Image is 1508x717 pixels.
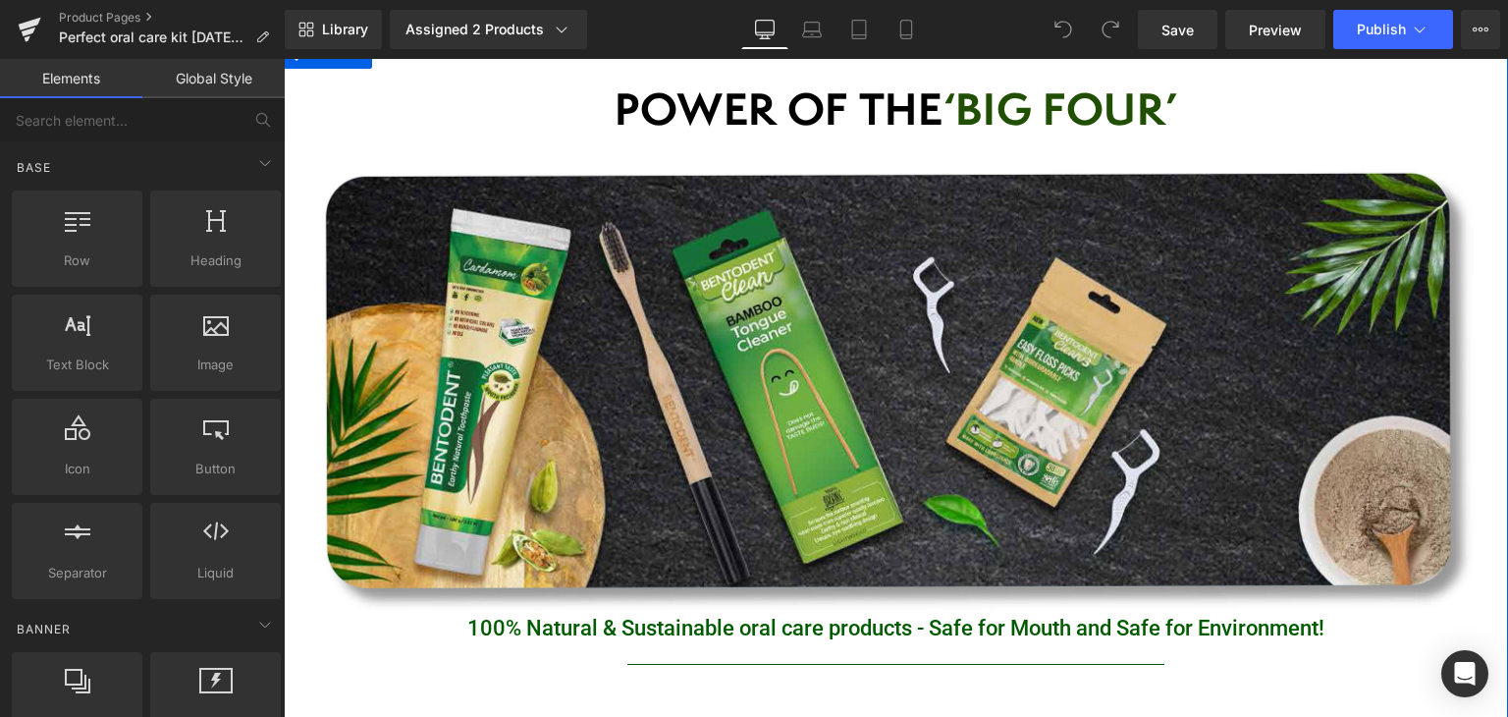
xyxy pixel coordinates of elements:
[18,563,136,583] span: Separator
[322,21,368,38] span: Library
[1161,20,1194,40] span: Save
[156,563,275,583] span: Liquid
[59,29,247,45] span: Perfect oral care kit [DATE] 15:10:52
[1044,10,1083,49] button: Undo
[1441,650,1488,697] div: Open Intercom Messenger
[18,459,136,479] span: Icon
[741,10,788,49] a: Desktop
[1333,10,1453,49] button: Publish
[18,355,136,375] span: Text Block
[835,10,883,49] a: Tablet
[1225,10,1325,49] a: Preview
[1461,10,1500,49] button: More
[1249,20,1302,40] span: Preview
[883,10,930,49] a: Mobile
[18,250,136,271] span: Row
[142,59,285,98] a: Global Style
[285,10,382,49] a: New Library
[660,20,894,77] span: ‘BIG FOUR’
[15,620,73,638] span: Banner
[1091,10,1130,49] button: Redo
[405,20,571,39] div: Assigned 2 Products
[1357,22,1406,37] span: Publish
[15,158,53,177] span: Base
[788,10,835,49] a: Laptop
[34,551,1190,587] p: 100% Natural & Sustainable oral care products - Safe for Mouth and Safe for Environment!
[156,250,275,271] span: Heading
[59,10,285,26] a: Product Pages
[156,355,275,375] span: Image
[20,20,1205,78] h2: POWER OF THE
[156,459,275,479] span: Button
